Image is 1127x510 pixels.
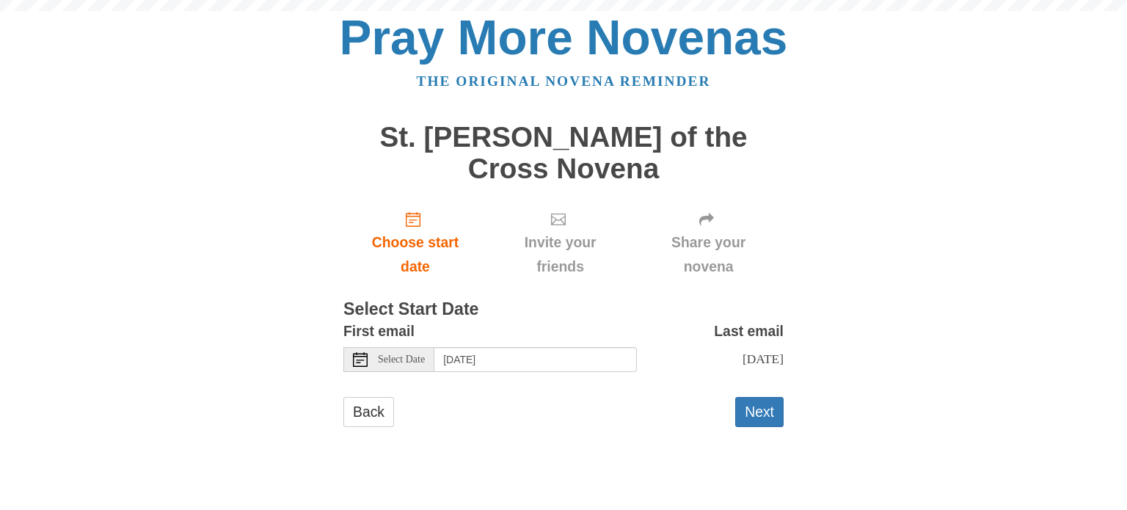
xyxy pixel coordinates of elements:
[343,199,487,286] a: Choose start date
[417,73,711,89] a: The original novena reminder
[343,397,394,427] a: Back
[378,354,425,365] span: Select Date
[358,230,473,279] span: Choose start date
[343,122,784,184] h1: St. [PERSON_NAME] of the Cross Novena
[502,230,619,279] span: Invite your friends
[648,230,769,279] span: Share your novena
[633,199,784,286] div: Click "Next" to confirm your start date first.
[340,10,788,65] a: Pray More Novenas
[714,319,784,343] label: Last email
[343,300,784,319] h3: Select Start Date
[343,319,415,343] label: First email
[487,199,633,286] div: Click "Next" to confirm your start date first.
[735,397,784,427] button: Next
[743,351,784,366] span: [DATE]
